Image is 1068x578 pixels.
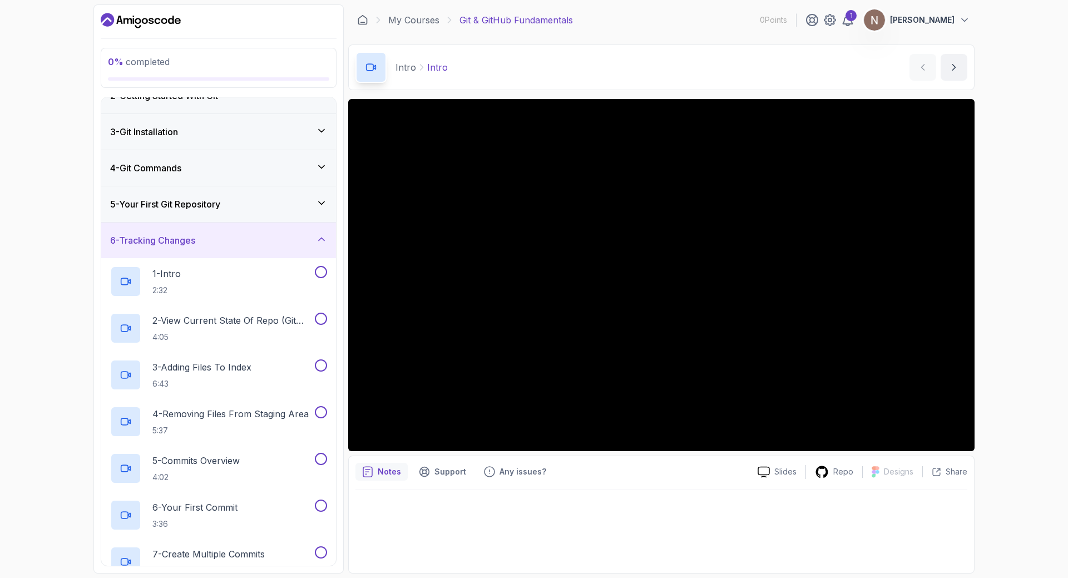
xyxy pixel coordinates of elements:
p: Notes [378,466,401,477]
p: Intro [395,61,416,74]
h3: 6 - Tracking Changes [110,234,195,247]
p: 6:43 [152,378,251,389]
p: Share [946,466,967,477]
button: Feedback button [477,463,553,481]
p: 4:05 [152,332,313,343]
p: Repo [833,466,853,477]
button: 6-Your First Commit3:36 [110,500,327,531]
p: 3:36 [152,518,238,530]
p: Designs [884,466,913,477]
p: 7 - Create Multiple Commits [152,547,265,561]
p: Git & GitHub Fundamentals [459,13,573,27]
p: 5:37 [152,425,309,436]
h3: 3 - Git Installation [110,125,178,139]
p: Any issues? [500,466,546,477]
p: 4:02 [152,472,240,483]
span: completed [108,56,170,67]
p: Intro [427,61,448,74]
p: 6 - Your First Commit [152,501,238,514]
h3: 5 - Your First Git Repository [110,197,220,211]
button: 3-Git Installation [101,114,336,150]
p: 5 - Commits Overview [152,454,240,467]
button: Share [922,466,967,477]
p: 2 - View Current State Of Repo (Git Status) [152,314,313,327]
button: 4-Git Commands [101,150,336,186]
button: 3-Adding Files To Index6:43 [110,359,327,391]
button: 4-Removing Files From Staging Area5:37 [110,406,327,437]
button: 6-Tracking Changes [101,223,336,258]
button: next content [941,54,967,81]
button: 5-Commits Overview4:02 [110,453,327,484]
p: [PERSON_NAME] [890,14,955,26]
p: 7:27 [152,565,265,576]
p: 0 Points [760,14,787,26]
button: previous content [909,54,936,81]
p: 2:32 [152,285,181,296]
button: 2-View Current State Of Repo (Git Status)4:05 [110,313,327,344]
a: Repo [806,465,862,479]
a: Dashboard [101,12,181,29]
button: notes button [355,463,408,481]
h3: 4 - Git Commands [110,161,181,175]
img: user profile image [864,9,885,31]
p: Support [434,466,466,477]
button: 1-Intro2:32 [110,266,327,297]
a: 1 [841,13,854,27]
iframe: 1 - Intro [348,99,975,451]
button: 5-Your First Git Repository [101,186,336,222]
span: 0 % [108,56,123,67]
a: Dashboard [357,14,368,26]
p: 3 - Adding Files To Index [152,360,251,374]
p: 1 - Intro [152,267,181,280]
a: Slides [749,466,805,478]
button: Support button [412,463,473,481]
p: 4 - Removing Files From Staging Area [152,407,309,421]
p: Slides [774,466,797,477]
button: user profile image[PERSON_NAME] [863,9,970,31]
div: 1 [845,10,857,21]
a: My Courses [388,13,439,27]
button: 7-Create Multiple Commits7:27 [110,546,327,577]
